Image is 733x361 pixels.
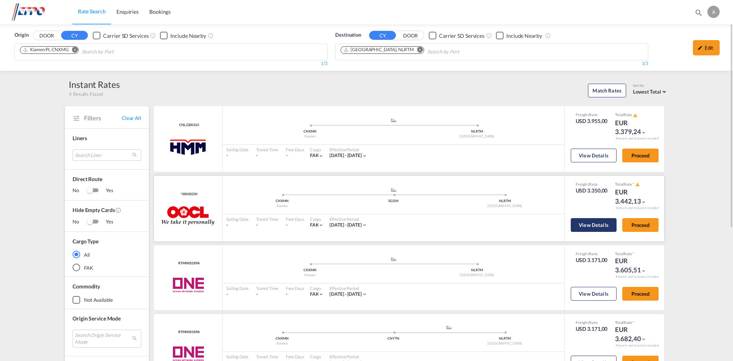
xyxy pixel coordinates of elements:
div: NLRTM [394,129,561,134]
div: icon-magnify [694,8,703,20]
div: Carrier SD Services [103,32,149,40]
div: Effective Period [329,216,367,222]
div: not available [84,296,113,303]
img: ONE [164,275,212,295]
div: - [286,222,287,228]
span: Bookings [149,8,171,15]
div: CNXMN [226,268,394,273]
span: [DATE] - [DATE] [329,152,362,158]
button: DOOR [397,31,424,40]
div: Xiamen [226,204,338,209]
span: FAK [310,291,319,297]
md-icon: icon-alert [633,113,638,118]
md-icon: Unchecked: Search for CY (Container Yard) services for all selected carriers.Checked : Search for... [150,32,156,39]
span: Origin Service Mode [73,315,121,322]
div: CNXMN [226,199,338,204]
button: icon-alert [632,112,638,118]
div: Sailing Date [226,285,249,291]
span: Commodity [73,283,100,290]
div: Rotterdam, NLRTM [343,47,414,53]
md-icon: icon-pencil [697,45,703,50]
span: Clear All [122,115,141,121]
span: RTMN00189A [176,330,200,335]
span: Lowest Total [633,89,661,95]
span: CNL2200163 [177,123,199,128]
div: Carrier SD Services [439,32,484,40]
md-chips-wrap: Chips container. Use arrow keys to select chips. [19,44,157,58]
md-icon: icon-alert [635,182,640,187]
div: Total Rate [615,320,653,325]
md-icon: Unchecked: Search for CY (Container Yard) services for all selected carriers.Checked : Search for... [486,32,492,39]
span: Direct Route [73,175,141,187]
span: Subject to Remarks [632,251,634,256]
md-icon: assets/icons/custom/ship-fill.svg [389,257,398,261]
md-icon: icon-chevron-down [362,222,367,228]
img: d38966e06f5511efa686cdb0e1f57a29.png [11,3,63,21]
div: Freight Rate [576,320,608,325]
span: [DATE] - [DATE] [329,291,362,297]
div: Remark and Inclusion included [610,206,664,210]
div: Sailing Date [226,216,249,222]
div: Xiamen [226,341,338,346]
div: Press delete to remove this chip. [343,47,415,53]
div: EUR 3.682,40 [615,325,653,343]
div: Free Days [286,216,304,222]
div: 1/3 [335,60,648,67]
div: EUR 3.379,24 [615,118,653,137]
div: Free Days [286,147,304,152]
div: USD 3.955,00 [576,117,608,125]
span: No [73,218,87,226]
div: Transit Time [256,285,278,291]
md-icon: icon-chevron-down [641,268,646,274]
div: - [256,222,278,228]
span: Destination [335,31,361,39]
div: Xiamen [226,273,394,278]
span: No [73,187,87,194]
md-chips-wrap: Chips container. Use arrow keys to select chips. [339,44,503,58]
button: icon-alert [635,182,640,188]
div: Free Days [286,354,304,359]
span: RTMN00189A [176,261,200,266]
md-icon: icon-chevron-down [362,291,367,297]
div: CNXMN [226,129,394,134]
div: Cargo [310,354,324,359]
div: Sort by [633,83,668,88]
div: - [226,222,249,228]
div: NLRTM [394,268,561,273]
span: Subject to Remarks [632,320,634,325]
div: - [256,291,278,298]
md-icon: icon-chevron-down [641,199,646,205]
button: View Details [571,149,617,162]
md-checkbox: Checkbox No Ink [429,31,484,39]
div: Xiamen Pt, CNXMG [23,47,68,53]
div: Cargo Type [73,238,98,245]
div: [GEOGRAPHIC_DATA] [394,273,561,278]
div: - [226,291,249,298]
div: SGSIN [338,199,449,204]
md-checkbox: Checkbox No Ink [160,31,206,39]
div: Transit Time [256,216,278,222]
div: CNYTN [338,336,449,341]
md-radio-button: All [73,251,141,258]
md-icon: assets/icons/custom/ship-fill.svg [444,325,454,329]
md-icon: icon-chevron-down [318,153,324,159]
div: CNXMN [226,336,338,341]
div: Contract / Rate Agreement / Tariff / Spot Pricing Reference Number: RTMN00189A [176,261,200,266]
button: View Details [571,287,617,301]
div: - [286,152,287,159]
md-checkbox: Checkbox No Ink [93,31,149,39]
md-icon: assets/icons/custom/ship-fill.svg [389,188,398,192]
div: Cargo [310,285,324,291]
div: 08 Sep 2025 - 11 Sep 2025 [329,291,362,298]
div: Instant Rates [69,78,120,91]
div: Freight Rate [576,181,608,187]
button: Proceed [622,287,659,301]
div: [GEOGRAPHIC_DATA] [394,134,561,139]
div: Cargo [310,216,324,222]
span: Enquiries [116,8,139,15]
div: Sailing Date [226,354,249,359]
md-icon: icon-chevron-down [318,291,324,297]
div: icon-pencilEdit [693,40,720,55]
md-checkbox: Checkbox No Ink [496,31,542,39]
div: Effective Period [329,285,367,291]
